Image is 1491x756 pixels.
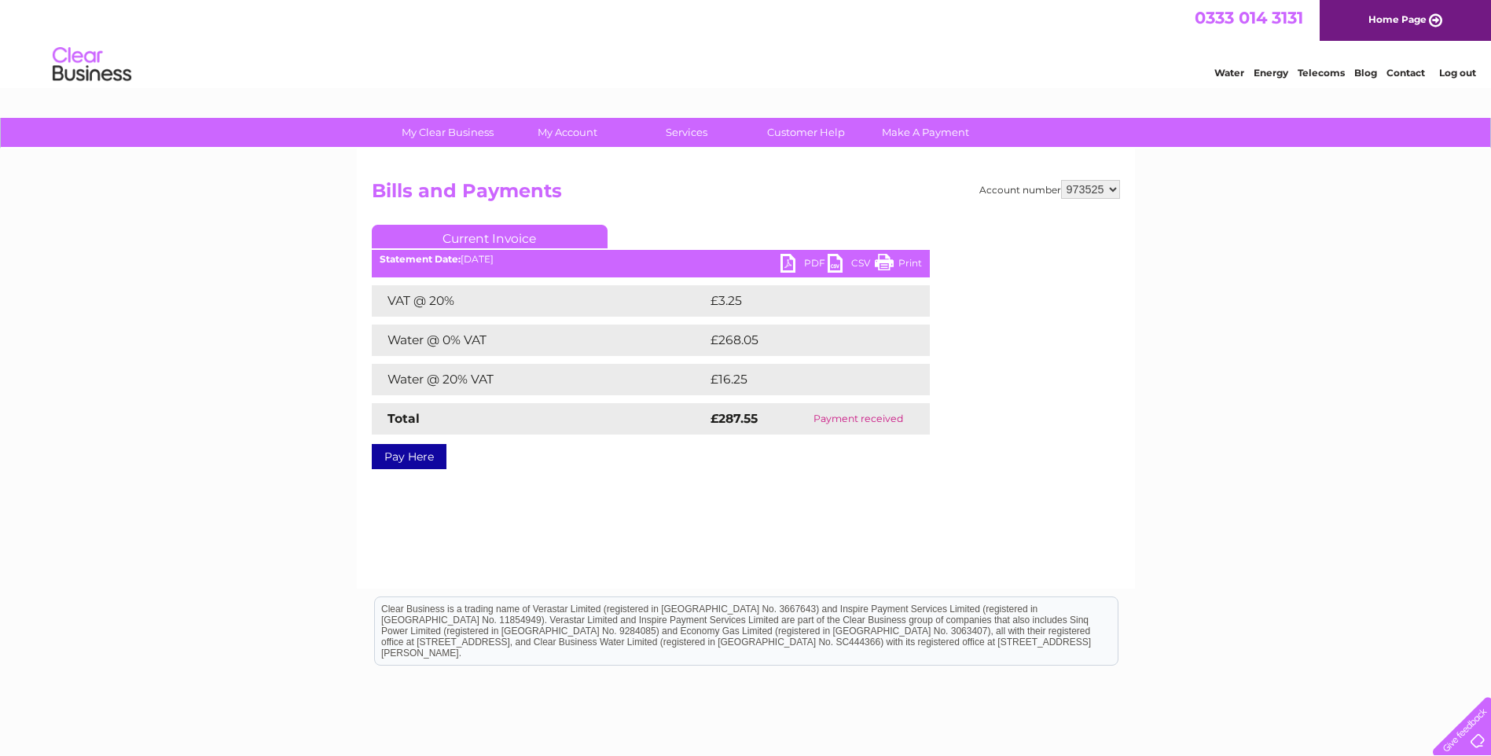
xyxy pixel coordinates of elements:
[502,118,632,147] a: My Account
[875,254,922,277] a: Print
[1195,8,1303,28] a: 0333 014 3131
[780,254,828,277] a: PDF
[861,118,990,147] a: Make A Payment
[372,254,930,265] div: [DATE]
[1354,67,1377,79] a: Blog
[52,41,132,89] img: logo.png
[1214,67,1244,79] a: Water
[741,118,871,147] a: Customer Help
[387,411,420,426] strong: Total
[372,285,707,317] td: VAT @ 20%
[711,411,758,426] strong: £287.55
[1439,67,1476,79] a: Log out
[372,180,1120,210] h2: Bills and Payments
[383,118,512,147] a: My Clear Business
[1254,67,1288,79] a: Energy
[372,444,446,469] a: Pay Here
[372,325,707,356] td: Water @ 0% VAT
[372,225,608,248] a: Current Invoice
[707,364,897,395] td: £16.25
[787,403,930,435] td: Payment received
[372,364,707,395] td: Water @ 20% VAT
[828,254,875,277] a: CSV
[380,253,461,265] b: Statement Date:
[1298,67,1345,79] a: Telecoms
[375,9,1118,76] div: Clear Business is a trading name of Verastar Limited (registered in [GEOGRAPHIC_DATA] No. 3667643...
[1386,67,1425,79] a: Contact
[979,180,1120,199] div: Account number
[707,325,902,356] td: £268.05
[707,285,893,317] td: £3.25
[622,118,751,147] a: Services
